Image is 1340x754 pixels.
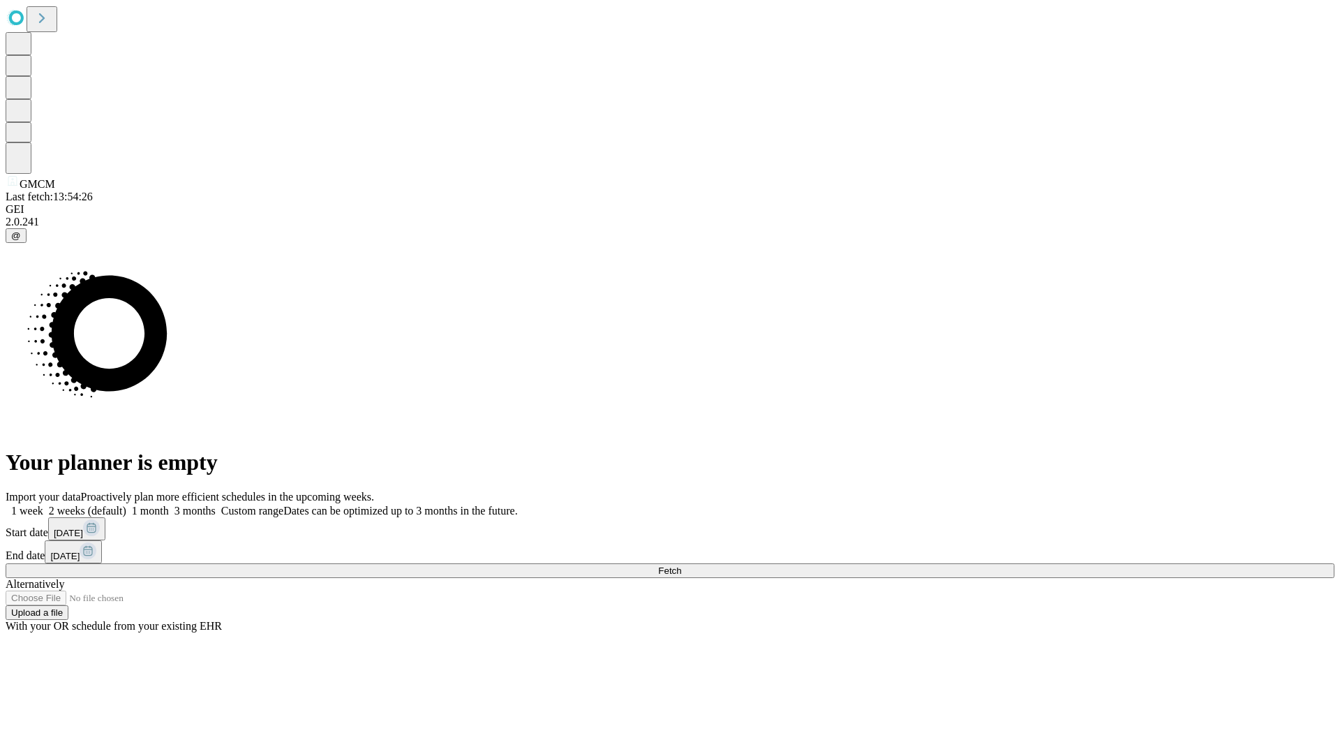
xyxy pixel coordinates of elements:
[6,517,1334,540] div: Start date
[658,565,681,576] span: Fetch
[20,178,55,190] span: GMCM
[11,505,43,517] span: 1 week
[6,450,1334,475] h1: Your planner is empty
[54,528,83,538] span: [DATE]
[174,505,216,517] span: 3 months
[283,505,517,517] span: Dates can be optimized up to 3 months in the future.
[132,505,169,517] span: 1 month
[11,230,21,241] span: @
[6,563,1334,578] button: Fetch
[49,505,126,517] span: 2 weeks (default)
[6,491,81,503] span: Import your data
[81,491,374,503] span: Proactively plan more efficient schedules in the upcoming weeks.
[6,605,68,620] button: Upload a file
[221,505,283,517] span: Custom range
[6,228,27,243] button: @
[50,551,80,561] span: [DATE]
[45,540,102,563] button: [DATE]
[6,620,222,632] span: With your OR schedule from your existing EHR
[6,216,1334,228] div: 2.0.241
[6,191,93,202] span: Last fetch: 13:54:26
[6,540,1334,563] div: End date
[6,578,64,590] span: Alternatively
[48,517,105,540] button: [DATE]
[6,203,1334,216] div: GEI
